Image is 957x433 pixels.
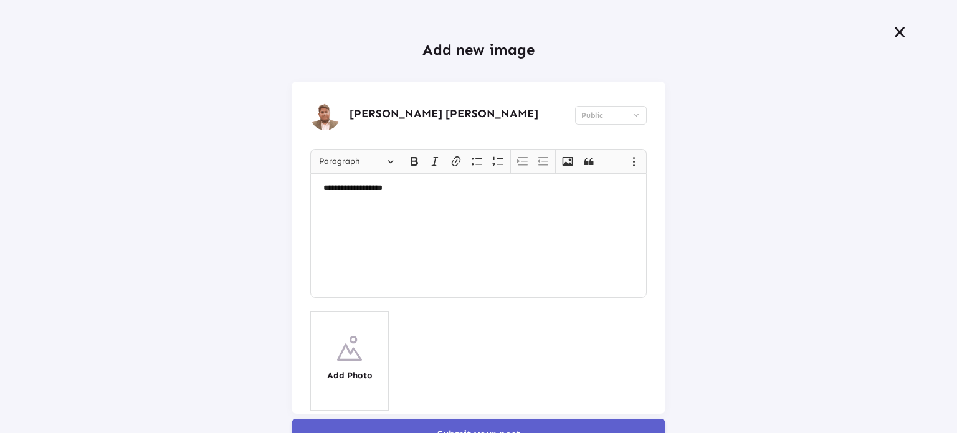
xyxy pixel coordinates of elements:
img: user-profile [310,100,340,130]
h5: [PERSON_NAME] [PERSON_NAME] [350,107,575,121]
h2: Add new image [292,37,665,63]
button: Paragraph [313,152,399,171]
div: Editor toolbar [310,149,647,173]
div: Rich Text Editor, main [310,173,647,298]
span: Public [581,111,603,120]
span: Paragraph [319,154,384,169]
h4: Add Photo [327,371,373,381]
